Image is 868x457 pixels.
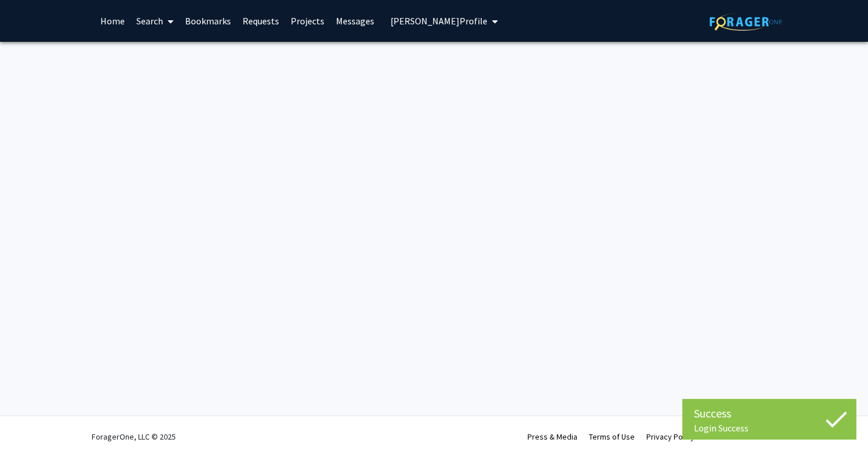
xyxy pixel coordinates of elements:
[589,431,635,442] a: Terms of Use
[710,13,782,31] img: ForagerOne Logo
[92,416,176,457] div: ForagerOne, LLC © 2025
[179,1,237,41] a: Bookmarks
[95,1,131,41] a: Home
[694,422,845,434] div: Login Success
[330,1,380,41] a: Messages
[694,405,845,422] div: Success
[527,431,577,442] a: Press & Media
[285,1,330,41] a: Projects
[237,1,285,41] a: Requests
[390,15,487,27] span: [PERSON_NAME] Profile
[646,431,695,442] a: Privacy Policy
[131,1,179,41] a: Search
